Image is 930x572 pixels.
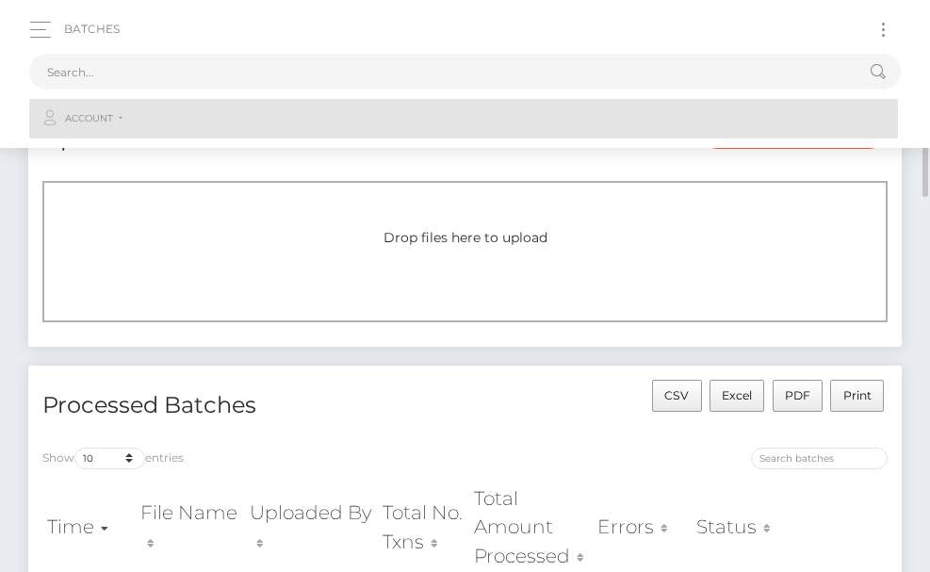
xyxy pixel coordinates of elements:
input: Search... [29,54,852,90]
button: Excel [710,380,765,412]
button: Print [830,380,884,412]
button: CSV [652,380,702,412]
span: Print [843,388,872,402]
span: Drop files here to upload [383,229,547,246]
h4: Processed Batches [42,389,451,422]
span: Account [65,110,113,127]
span: CSV [664,388,689,402]
label: Show entries [42,448,184,469]
button: Toggle navigation [866,17,901,42]
input: Search batches [751,448,888,469]
select: Showentries [74,448,145,469]
button: PDF [773,380,824,412]
span: Excel [722,388,752,402]
a: Batches [64,9,120,49]
span: PDF [785,388,810,402]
